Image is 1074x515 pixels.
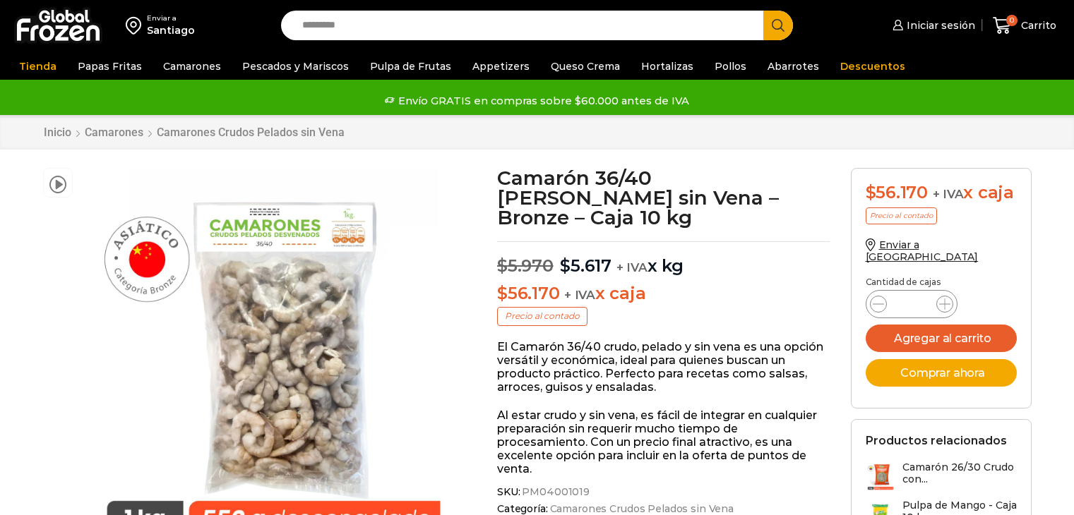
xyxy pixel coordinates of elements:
[235,53,356,80] a: Pescados y Mariscos
[866,325,1017,352] button: Agregar al carrito
[497,255,554,276] bdi: 5.970
[760,53,826,80] a: Abarrotes
[933,187,964,201] span: + IVA
[866,277,1017,287] p: Cantidad de cajas
[708,53,753,80] a: Pollos
[497,283,559,303] bdi: 56.170
[363,53,458,80] a: Pulpa de Frutas
[497,486,830,498] span: SKU:
[866,183,1017,203] div: x caja
[497,255,508,276] span: $
[866,182,876,202] span: $
[147,23,195,37] div: Santiago
[616,260,648,274] span: + IVA
[156,53,228,80] a: Camarones
[866,461,1017,492] a: Camarón 26/30 Crudo con...
[43,126,72,139] a: Inicio
[898,294,925,314] input: Product quantity
[1006,15,1018,26] span: 0
[126,13,147,37] img: address-field-icon.svg
[560,255,571,276] span: $
[497,408,830,476] p: Al estar crudo y sin vena, es fácil de integrar en cualquier preparación sin requerir mucho tiemp...
[520,486,590,498] span: PM04001019
[548,503,734,515] a: Camarones Crudos Pelados sin Vena
[866,207,937,224] p: Precio al contado
[833,53,912,80] a: Descuentos
[497,241,830,277] p: x kg
[989,9,1060,42] a: 0 Carrito
[497,340,830,394] p: El Camarón 36/40 crudo, pelado y sin vena es una opción versátil y económica, ideal para quienes ...
[560,255,611,276] bdi: 5.617
[634,53,700,80] a: Hortalizas
[1018,18,1056,32] span: Carrito
[71,53,149,80] a: Papas Fritas
[497,307,587,325] p: Precio al contado
[889,11,975,40] a: Iniciar sesión
[866,182,928,202] bdi: 56.170
[866,238,979,263] a: Enviar a [GEOGRAPHIC_DATA]
[147,13,195,23] div: Enviar a
[497,168,830,227] h1: Camarón 36/40 [PERSON_NAME] sin Vena – Bronze – Caja 10 kg
[902,461,1017,485] h3: Camarón 26/30 Crudo con...
[903,18,975,32] span: Iniciar sesión
[544,53,627,80] a: Queso Crema
[564,288,595,302] span: + IVA
[84,126,144,139] a: Camarones
[156,126,345,139] a: Camarones Crudos Pelados sin Vena
[497,284,830,304] p: x caja
[12,53,64,80] a: Tienda
[465,53,537,80] a: Appetizers
[763,11,793,40] button: Search button
[497,503,830,515] span: Categoría:
[866,434,1007,447] h2: Productos relacionados
[497,283,508,303] span: $
[866,359,1017,387] button: Comprar ahora
[43,126,345,139] nav: Breadcrumb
